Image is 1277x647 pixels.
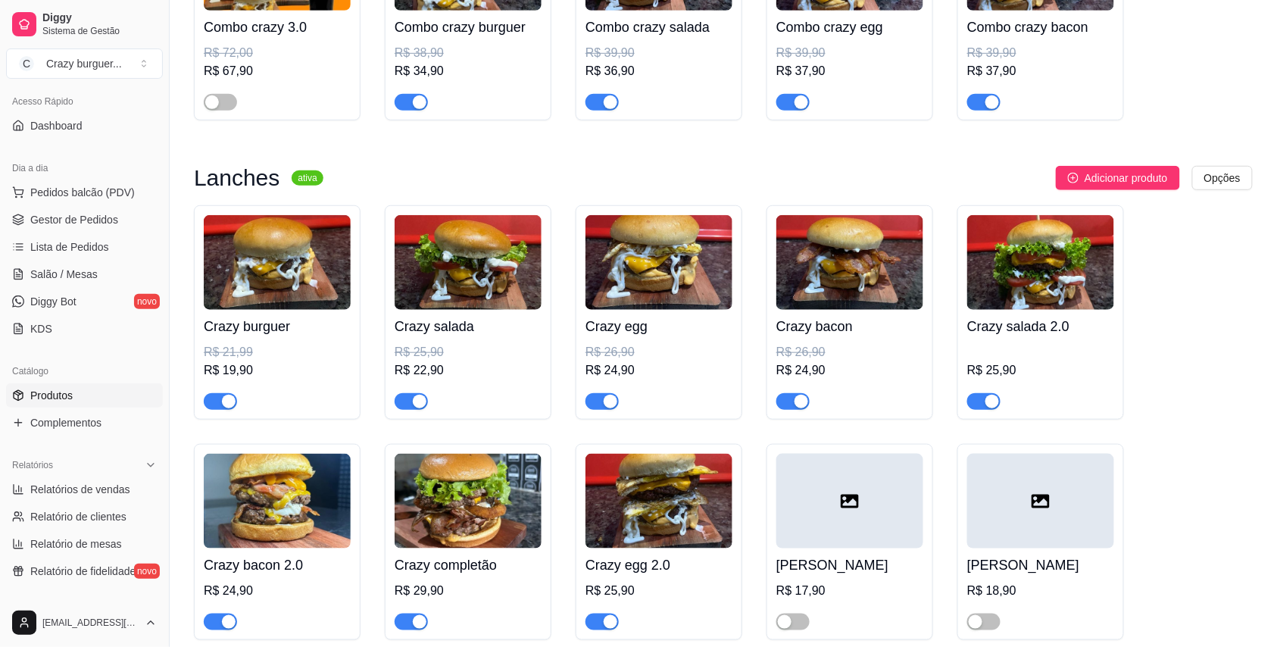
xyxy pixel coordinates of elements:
div: R$ 22,90 [395,361,542,380]
img: product-image [585,454,732,549]
div: R$ 25,90 [395,343,542,361]
span: Relatórios de vendas [30,482,130,497]
div: R$ 21,99 [204,343,351,361]
span: Gestor de Pedidos [30,212,118,227]
button: Opções [1192,166,1253,190]
div: R$ 39,90 [776,44,923,62]
button: [EMAIL_ADDRESS][DOMAIN_NAME] [6,605,163,641]
h3: Lanches [194,169,279,187]
h4: [PERSON_NAME] [776,555,923,576]
a: Relatórios de vendas [6,477,163,502]
h4: Combo crazy burguer [395,17,542,38]
a: Diggy Botnovo [6,289,163,314]
div: R$ 24,90 [776,361,923,380]
div: R$ 25,90 [585,582,732,600]
img: product-image [204,215,351,310]
img: product-image [585,215,732,310]
span: Complementos [30,415,101,430]
h4: Combo crazy bacon [967,17,1114,38]
a: Relatório de clientes [6,505,163,529]
span: Diggy Bot [30,294,76,309]
div: R$ 37,90 [776,62,923,80]
h4: Crazy salada [395,316,542,337]
h4: Crazy egg 2.0 [585,555,732,576]
div: R$ 25,90 [967,361,1114,380]
a: Relatório de mesas [6,532,163,556]
h4: Crazy burguer [204,316,351,337]
div: Catálogo [6,359,163,383]
div: R$ 67,90 [204,62,351,80]
span: Relatórios [12,459,53,471]
a: Dashboard [6,114,163,138]
span: Relatório de fidelidade [30,564,136,579]
h4: Crazy bacon [776,316,923,337]
h4: [PERSON_NAME] [967,555,1114,576]
span: Sistema de Gestão [42,25,157,37]
span: Pedidos balcão (PDV) [30,185,135,200]
span: Produtos [30,388,73,403]
h4: Crazy egg [585,316,732,337]
sup: ativa [292,170,323,186]
span: Diggy [42,11,157,25]
div: R$ 24,90 [585,361,732,380]
button: Adicionar produto [1056,166,1180,190]
a: Lista de Pedidos [6,235,163,259]
h4: Combo crazy salada [585,17,732,38]
h4: Crazy salada 2.0 [967,316,1114,337]
a: KDS [6,317,163,341]
a: Relatório de fidelidadenovo [6,559,163,583]
a: DiggySistema de Gestão [6,6,163,42]
span: Dashboard [30,118,83,133]
img: product-image [967,215,1114,310]
a: Produtos [6,383,163,408]
div: Dia a dia [6,156,163,180]
div: R$ 24,90 [204,582,351,600]
span: Relatório de mesas [30,536,122,552]
div: R$ 39,90 [967,44,1114,62]
h4: Combo crazy egg [776,17,923,38]
div: R$ 17,90 [776,582,923,600]
h4: Combo crazy 3.0 [204,17,351,38]
img: product-image [395,215,542,310]
img: product-image [395,454,542,549]
img: product-image [776,215,923,310]
div: R$ 26,90 [585,343,732,361]
div: R$ 18,90 [967,582,1114,600]
span: Relatório de clientes [30,509,126,524]
div: R$ 39,90 [585,44,732,62]
span: Salão / Mesas [30,267,98,282]
div: R$ 34,90 [395,62,542,80]
span: C [19,56,34,71]
h4: Crazy completão [395,555,542,576]
div: Acesso Rápido [6,89,163,114]
button: Select a team [6,48,163,79]
div: R$ 38,90 [395,44,542,62]
h4: Crazy bacon 2.0 [204,555,351,576]
div: R$ 37,90 [967,62,1114,80]
span: [EMAIL_ADDRESS][DOMAIN_NAME] [42,617,139,629]
img: product-image [204,454,351,549]
span: Opções [1204,170,1241,186]
div: Crazy burguer ... [46,56,122,71]
a: Gestor de Pedidos [6,208,163,232]
div: R$ 29,90 [395,582,542,600]
a: Salão / Mesas [6,262,163,286]
span: plus-circle [1068,173,1079,183]
div: R$ 72,00 [204,44,351,62]
span: KDS [30,321,52,336]
div: R$ 36,90 [585,62,732,80]
span: Lista de Pedidos [30,239,109,255]
div: R$ 26,90 [776,343,923,361]
div: R$ 19,90 [204,361,351,380]
span: Adicionar produto [1085,170,1168,186]
button: Pedidos balcão (PDV) [6,180,163,205]
a: Complementos [6,411,163,435]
